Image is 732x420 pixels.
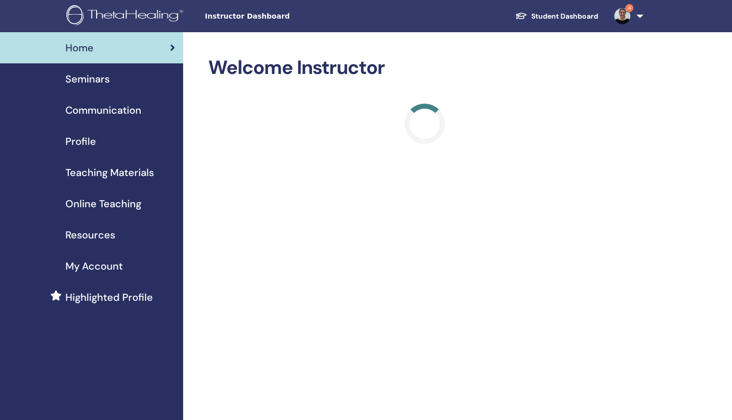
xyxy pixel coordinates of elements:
[507,7,606,26] a: Student Dashboard
[65,259,123,274] span: My Account
[65,103,141,118] span: Communication
[208,56,641,79] h2: Welcome Instructor
[66,5,187,28] img: logo.png
[65,290,153,305] span: Highlighted Profile
[205,11,356,22] span: Instructor Dashboard
[65,196,141,211] span: Online Teaching
[65,40,94,55] span: Home
[65,165,154,180] span: Teaching Materials
[614,8,630,24] img: default.jpg
[65,134,96,149] span: Profile
[65,71,110,87] span: Seminars
[625,4,633,12] span: 4
[515,12,527,20] img: graduation-cap-white.svg
[65,227,115,242] span: Resources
